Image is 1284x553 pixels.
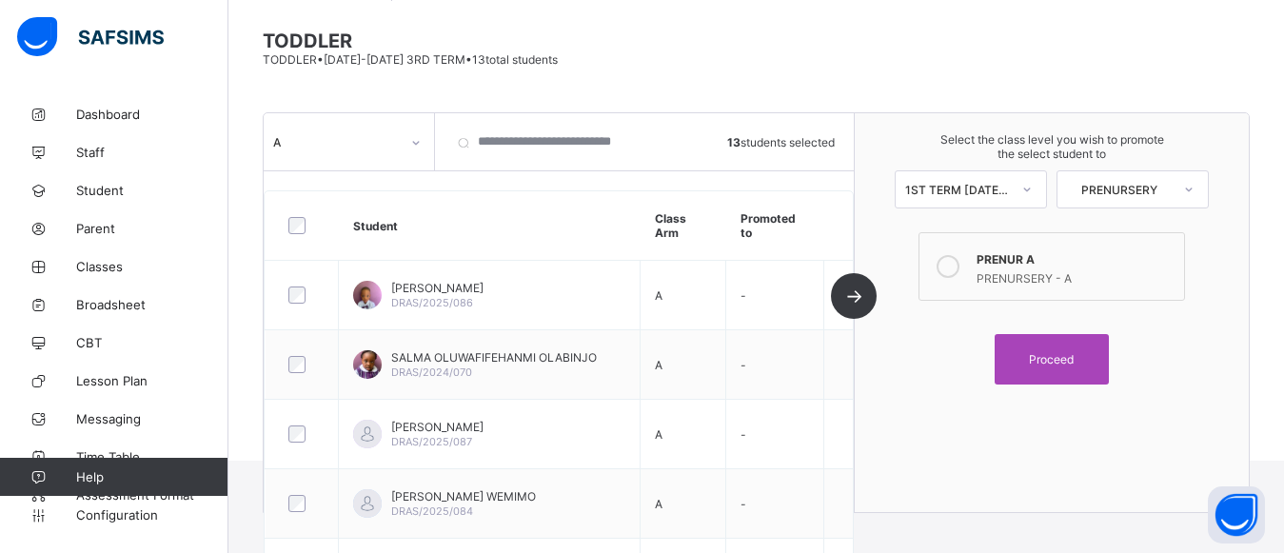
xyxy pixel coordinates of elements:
[76,335,228,350] span: CBT
[76,373,228,388] span: Lesson Plan
[905,183,1010,197] div: 1ST TERM [DATE]-[DATE]
[76,145,228,160] span: Staff
[655,427,662,442] span: A
[76,449,228,464] span: Time Table
[391,281,484,295] span: [PERSON_NAME]
[726,191,824,261] th: Promoted to
[655,358,662,372] span: A
[76,221,228,236] span: Parent
[391,435,472,448] span: DRAS/2025/087
[339,191,641,261] th: Student
[263,30,1250,52] span: TODDLER
[76,411,228,426] span: Messaging
[741,288,746,303] span: -
[741,497,746,511] span: -
[391,365,472,379] span: DRAS/2024/070
[76,507,227,523] span: Configuration
[641,191,726,261] th: Class Arm
[273,135,400,149] div: A
[76,259,228,274] span: Classes
[977,247,1175,267] div: PRENUR A
[391,296,473,309] span: DRAS/2025/086
[76,107,228,122] span: Dashboard
[1029,352,1074,366] span: Proceed
[977,267,1175,286] div: PRENURSERY - A
[741,427,746,442] span: -
[391,420,484,434] span: [PERSON_NAME]
[655,288,662,303] span: A
[391,504,473,518] span: DRAS/2025/084
[76,183,228,198] span: Student
[76,297,228,312] span: Broadsheet
[874,132,1230,161] span: Select the class level you wish to promote the select student to
[727,135,835,149] span: students selected
[1208,486,1265,543] button: Open asap
[741,358,746,372] span: -
[391,489,536,504] span: [PERSON_NAME] WEMIMO
[391,350,597,365] span: SALMA OLUWAFIFEHANMI OLABINJO
[727,135,741,149] b: 13
[655,497,662,511] span: A
[1067,183,1172,197] div: PRENURSERY
[263,52,558,67] span: TODDLER • [DATE]-[DATE] 3RD TERM • 13 total students
[17,17,164,57] img: safsims
[76,469,227,484] span: Help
